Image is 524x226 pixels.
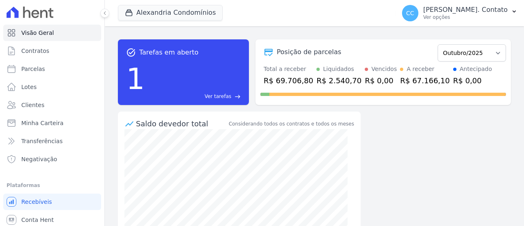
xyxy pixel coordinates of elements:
[323,65,354,73] div: Liquidados
[229,120,354,128] div: Considerando todos os contratos e todos os meses
[21,65,45,73] span: Parcelas
[3,151,101,167] a: Negativação
[423,6,508,14] p: [PERSON_NAME]. Contato
[3,43,101,59] a: Contratos
[21,198,52,206] span: Recebíveis
[7,180,98,190] div: Plataformas
[21,83,37,91] span: Lotes
[21,101,44,109] span: Clientes
[460,65,492,73] div: Antecipado
[316,75,361,86] div: R$ 2.540,70
[21,29,54,37] span: Visão Geral
[126,48,136,57] span: task_alt
[371,65,397,73] div: Vencidos
[365,75,397,86] div: R$ 0,00
[264,65,313,73] div: Total a receber
[3,194,101,210] a: Recebíveis
[21,155,57,163] span: Negativação
[235,94,241,100] span: east
[3,97,101,113] a: Clientes
[21,137,63,145] span: Transferências
[400,75,449,86] div: R$ 67.166,10
[3,133,101,149] a: Transferências
[3,25,101,41] a: Visão Geral
[407,65,434,73] div: A receber
[136,118,227,129] div: Saldo devedor total
[21,119,63,127] span: Minha Carteira
[277,47,341,57] div: Posição de parcelas
[423,14,508,21] p: Ver opções
[406,10,414,16] span: CC
[205,93,231,100] span: Ver tarefas
[3,61,101,77] a: Parcelas
[264,75,313,86] div: R$ 69.706,80
[126,57,145,100] div: 1
[3,115,101,131] a: Minha Carteira
[21,47,49,55] span: Contratos
[148,93,241,100] a: Ver tarefas east
[395,2,524,25] button: CC [PERSON_NAME]. Contato Ver opções
[3,79,101,95] a: Lotes
[118,5,223,21] button: Alexandria Condomínios
[453,75,492,86] div: R$ 0,00
[139,48,199,57] span: Tarefas em aberto
[21,216,54,224] span: Conta Hent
